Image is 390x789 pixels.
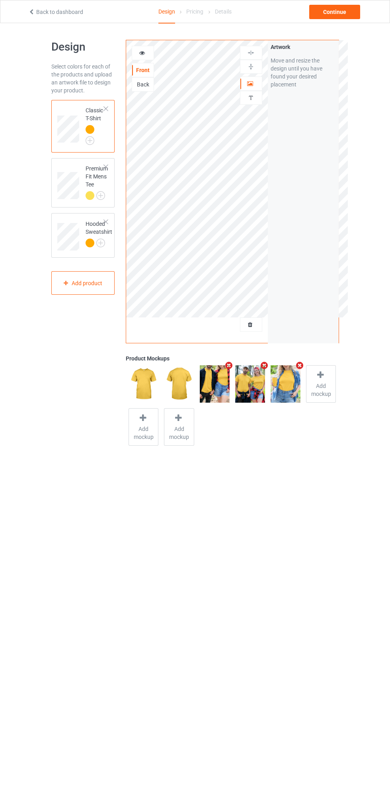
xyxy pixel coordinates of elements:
img: svg%3E%0A [247,63,255,70]
img: regular.jpg [271,365,300,403]
div: Continue [309,5,360,19]
i: Remove mockup [224,361,234,370]
div: Select colors for each of the products and upload an artwork file to design your product. [51,63,115,94]
div: Hooded Sweatshirt [51,213,115,258]
img: regular.jpg [200,365,230,403]
div: Artwork [271,43,336,51]
div: Add mockup [164,408,194,446]
div: Product Mockups [126,354,339,362]
div: Add mockup [306,365,336,403]
a: Back to dashboard [28,9,83,15]
img: svg+xml;base64,PD94bWwgdmVyc2lvbj0iMS4wIiBlbmNvZGluZz0iVVRGLTgiPz4KPHN2ZyB3aWR0aD0iMjJweCIgaGVpZ2... [96,191,105,200]
img: regular.jpg [235,365,265,403]
div: Add mockup [129,408,158,446]
span: Add mockup [129,425,158,441]
div: Hooded Sweatshirt [86,220,112,247]
img: svg%3E%0A [247,49,255,57]
div: Classic T-Shirt [51,100,115,153]
h1: Design [51,40,115,54]
img: svg%3E%0A [247,94,255,102]
div: Back [132,80,154,88]
span: Add mockup [306,382,335,398]
img: svg+xml;base64,PD94bWwgdmVyc2lvbj0iMS4wIiBlbmNvZGluZz0iVVRGLTgiPz4KPHN2ZyB3aWR0aD0iMjJweCIgaGVpZ2... [96,239,105,247]
div: Premium Fit Mens Tee [51,158,115,208]
img: regular.jpg [129,365,158,403]
div: Design [158,0,175,23]
div: Details [215,0,232,23]
i: Remove mockup [295,361,305,370]
div: Premium Fit Mens Tee [86,164,108,200]
span: Add mockup [164,425,193,441]
div: Add product [51,271,115,295]
div: Move and resize the design until you have found your desired placement [271,57,336,88]
i: Remove mockup [259,361,269,370]
div: Front [132,66,154,74]
img: svg+xml;base64,PD94bWwgdmVyc2lvbj0iMS4wIiBlbmNvZGluZz0iVVRGLTgiPz4KPHN2ZyB3aWR0aD0iMjJweCIgaGVpZ2... [86,136,94,145]
div: Classic T-Shirt [86,106,105,142]
img: regular.jpg [164,365,194,403]
div: Pricing [186,0,203,23]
